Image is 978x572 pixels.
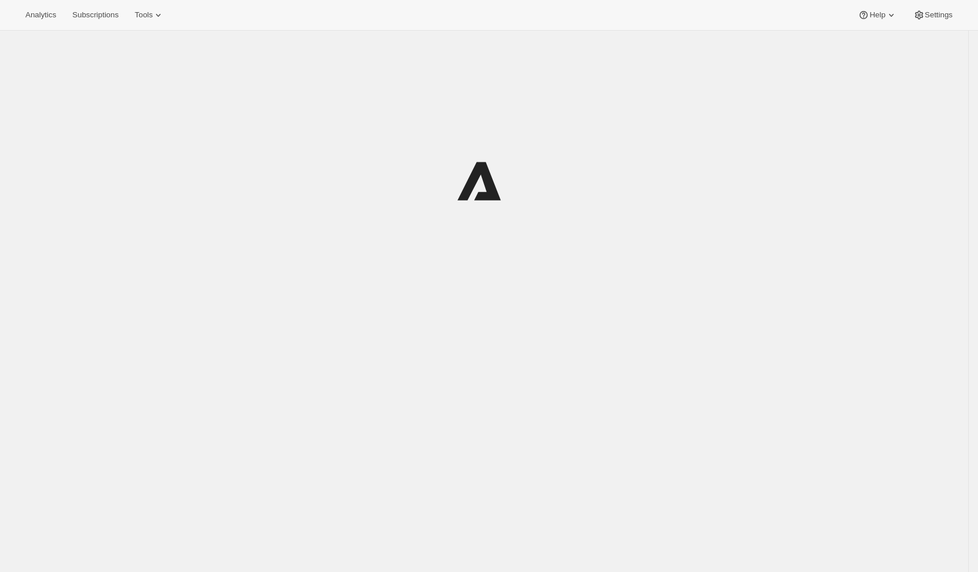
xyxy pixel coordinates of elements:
span: Tools [135,10,153,20]
button: Help [851,7,903,23]
button: Settings [906,7,960,23]
button: Subscriptions [65,7,125,23]
span: Help [869,10,885,20]
button: Tools [128,7,171,23]
button: Analytics [18,7,63,23]
span: Settings [925,10,953,20]
span: Analytics [25,10,56,20]
span: Subscriptions [72,10,118,20]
